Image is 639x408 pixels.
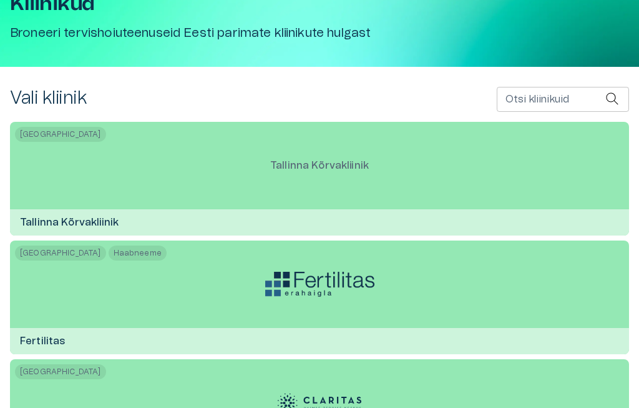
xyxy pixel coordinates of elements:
span: [GEOGRAPHIC_DATA] [15,127,106,142]
img: Fertilitas logo [265,272,374,297]
h6: Fertilitas [10,324,76,358]
p: Tallinna Kõrvakliinik [260,148,379,183]
h5: Broneeri tervishoiuteenuseid Eesti parimate kliinikute hulgast [10,25,414,42]
h2: Vali kliinik [10,88,87,110]
h6: Tallinna Kõrvakliinik [10,206,129,239]
span: Haabneeme [109,246,167,261]
a: [GEOGRAPHIC_DATA]Tallinna KõrvakliinikTallinna Kõrvakliinik [10,122,629,236]
span: [GEOGRAPHIC_DATA] [15,364,106,379]
span: [GEOGRAPHIC_DATA] [15,246,106,261]
a: [GEOGRAPHIC_DATA]HaabneemeFertilitas logoFertilitas [10,241,629,354]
